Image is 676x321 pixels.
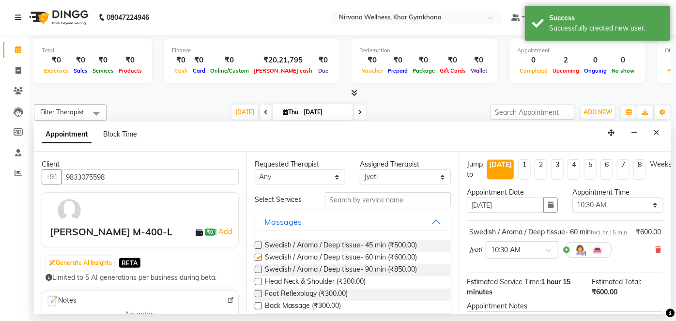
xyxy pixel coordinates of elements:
[633,159,646,180] li: 8
[385,55,410,66] div: ₹0
[600,159,613,180] li: 6
[42,126,92,143] span: Appointment
[265,301,341,313] span: Back Massage (₹300.00)
[549,23,663,33] div: Successfully created new user.
[208,55,251,66] div: ₹0
[90,67,116,74] span: Services
[609,55,637,66] div: 0
[316,67,331,74] span: Due
[265,252,417,264] span: Swedish / Aroma / Deep tissue- 60 min (₹600.00)
[259,213,447,230] button: Massages
[469,227,627,237] div: Swedish / Aroma / Deep tissue- 60 min
[40,108,84,116] span: Filter Therapist
[385,67,410,74] span: Prepaid
[231,105,258,120] span: [DATE]
[517,46,637,55] div: Appointment
[582,67,609,74] span: Ongoing
[359,46,490,55] div: Redemption
[315,55,332,66] div: ₹0
[264,216,302,228] div: Massages
[551,159,564,180] li: 3
[584,108,612,116] span: ADD NEW
[280,108,301,116] span: Thu
[50,225,172,239] div: [PERSON_NAME] M-400-L
[119,258,140,267] span: BETA
[617,159,630,180] li: 7
[116,55,144,66] div: ₹0
[265,264,417,276] span: Swedish / Aroma / Deep tissue- 90 min (₹850.00)
[55,197,83,225] img: avatar
[568,159,580,180] li: 4
[61,169,239,184] input: Search by Name/Mobile/Email/Code
[46,273,235,283] div: Limited to 5 AI generations per business during beta.
[636,227,661,237] div: ₹600.00
[251,67,315,74] span: [PERSON_NAME] cash
[592,277,641,286] span: Estimated Total:
[592,244,603,256] img: Interior.png
[46,256,114,270] button: Generate AI Insights
[217,226,234,237] a: Add
[410,67,437,74] span: Package
[71,55,90,66] div: ₹0
[215,226,234,237] span: |
[591,229,627,236] small: for
[90,55,116,66] div: ₹0
[584,159,597,180] li: 5
[251,55,315,66] div: ₹20,21,795
[103,130,137,138] span: Block Time
[467,198,544,213] input: yyyy-mm-dd
[491,105,575,120] input: Search Appointment
[467,159,483,180] div: Jump to
[71,67,90,74] span: Sales
[467,301,663,311] div: Appointment Notes
[25,4,91,31] img: logo
[42,67,71,74] span: Expenses
[572,187,663,198] div: Appointment Time
[265,240,417,252] span: Swedish / Aroma / Deep tissue- 45 min (₹500.00)
[126,309,154,320] span: No notes
[437,67,468,74] span: Gift Cards
[360,159,451,169] div: Assigned Therapist
[489,160,512,170] div: [DATE]
[190,67,208,74] span: Card
[550,55,582,66] div: 2
[517,67,550,74] span: Completed
[468,55,490,66] div: ₹0
[42,55,71,66] div: ₹0
[172,67,190,74] span: Cash
[172,55,190,66] div: ₹0
[208,67,251,74] span: Online/Custom
[359,55,385,66] div: ₹0
[467,187,558,198] div: Appointment Date
[116,67,144,74] span: Products
[517,55,550,66] div: 0
[265,289,348,301] span: Foot Reflexology (₹300.00)
[518,159,531,180] li: 1
[247,195,318,205] div: Select Services
[42,46,144,55] div: Total
[574,244,586,256] img: Hairdresser.png
[46,295,77,307] span: Notes
[598,229,627,236] span: 1 hr 15 min
[609,67,637,74] span: No show
[325,192,451,207] input: Search by service name
[107,4,149,31] b: 08047224946
[581,106,615,119] button: ADD NEW
[359,67,385,74] span: Voucher
[549,13,663,23] div: Success
[42,159,239,169] div: Client
[190,55,208,66] div: ₹0
[535,159,547,180] li: 2
[650,159,672,169] div: Weeks
[42,169,62,184] button: +91
[550,67,582,74] span: Upcoming
[582,55,609,66] div: 0
[301,105,349,120] input: 2025-09-04
[592,288,617,296] span: ₹600.00
[649,125,663,140] button: Close
[437,55,468,66] div: ₹0
[467,277,541,286] span: Estimated Service Time:
[410,55,437,66] div: ₹0
[468,67,490,74] span: Wallet
[172,46,332,55] div: Finance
